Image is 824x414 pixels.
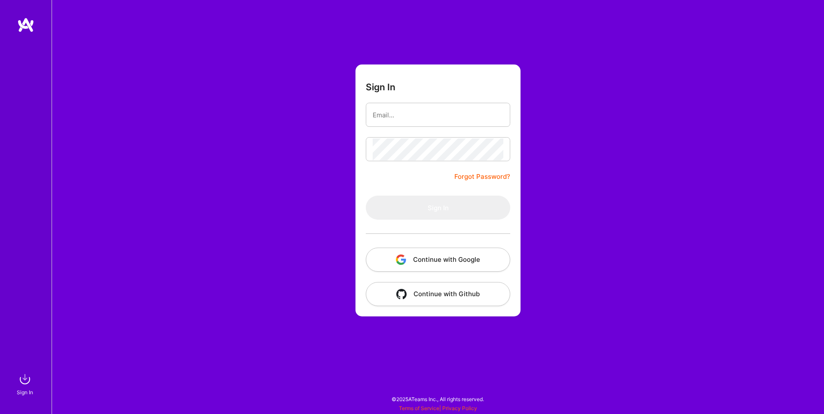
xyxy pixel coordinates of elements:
[399,405,439,411] a: Terms of Service
[366,282,510,306] button: Continue with Github
[52,388,824,410] div: © 2025 ATeams Inc., All rights reserved.
[17,388,33,397] div: Sign In
[396,289,407,299] img: icon
[17,17,34,33] img: logo
[18,371,34,397] a: sign inSign In
[454,172,510,182] a: Forgot Password?
[396,255,406,265] img: icon
[366,248,510,272] button: Continue with Google
[366,196,510,220] button: Sign In
[16,371,34,388] img: sign in
[373,104,503,126] input: Email...
[442,405,477,411] a: Privacy Policy
[399,405,477,411] span: |
[366,82,395,92] h3: Sign In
